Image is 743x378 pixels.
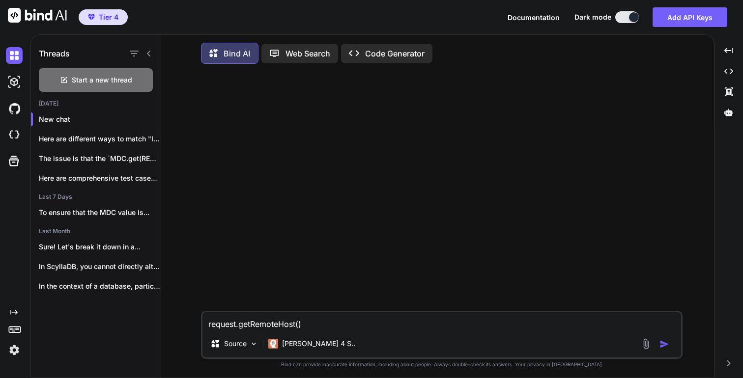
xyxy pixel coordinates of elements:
[39,134,161,144] p: Here are different ways to match "INSERT"...
[72,75,132,85] span: Start a new thread
[6,100,23,117] img: githubDark
[202,312,681,330] textarea: request.getRemoteHost()
[6,342,23,358] img: settings
[8,8,67,23] img: Bind AI
[653,7,727,27] button: Add API Keys
[39,242,161,252] p: Sure! Let's break it down in a...
[6,127,23,143] img: cloudideIcon
[79,9,128,25] button: premiumTier 4
[365,48,425,59] p: Code Generator
[99,12,118,22] span: Tier 4
[268,339,278,349] img: Claude 4 Sonnet
[39,114,161,124] p: New chat
[88,14,95,20] img: premium
[201,361,683,368] p: Bind can provide inaccurate information, including about people. Always double-check its answers....
[659,339,669,349] img: icon
[31,193,161,201] h2: Last 7 Days
[282,339,355,349] p: [PERSON_NAME] 4 S..
[39,208,161,217] p: To ensure that the MDC value is...
[224,48,250,59] p: Bind AI
[224,339,247,349] p: Source
[508,12,560,23] button: Documentation
[250,340,258,348] img: Pick Models
[31,227,161,235] h2: Last Month
[6,47,23,64] img: darkChat
[574,12,611,22] span: Dark mode
[6,74,23,90] img: darkAi-studio
[39,262,161,271] p: In ScyllaDB, you cannot directly alter the...
[286,48,330,59] p: Web Search
[508,13,560,22] span: Documentation
[39,48,70,59] h1: Threads
[39,154,161,163] p: The issue is that the `MDC.get(REQUEST_ID)` is...
[31,100,161,108] h2: [DATE]
[39,281,161,291] p: In the context of a database, particularly...
[39,173,161,183] p: Here are comprehensive test cases for the...
[640,338,652,350] img: attachment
